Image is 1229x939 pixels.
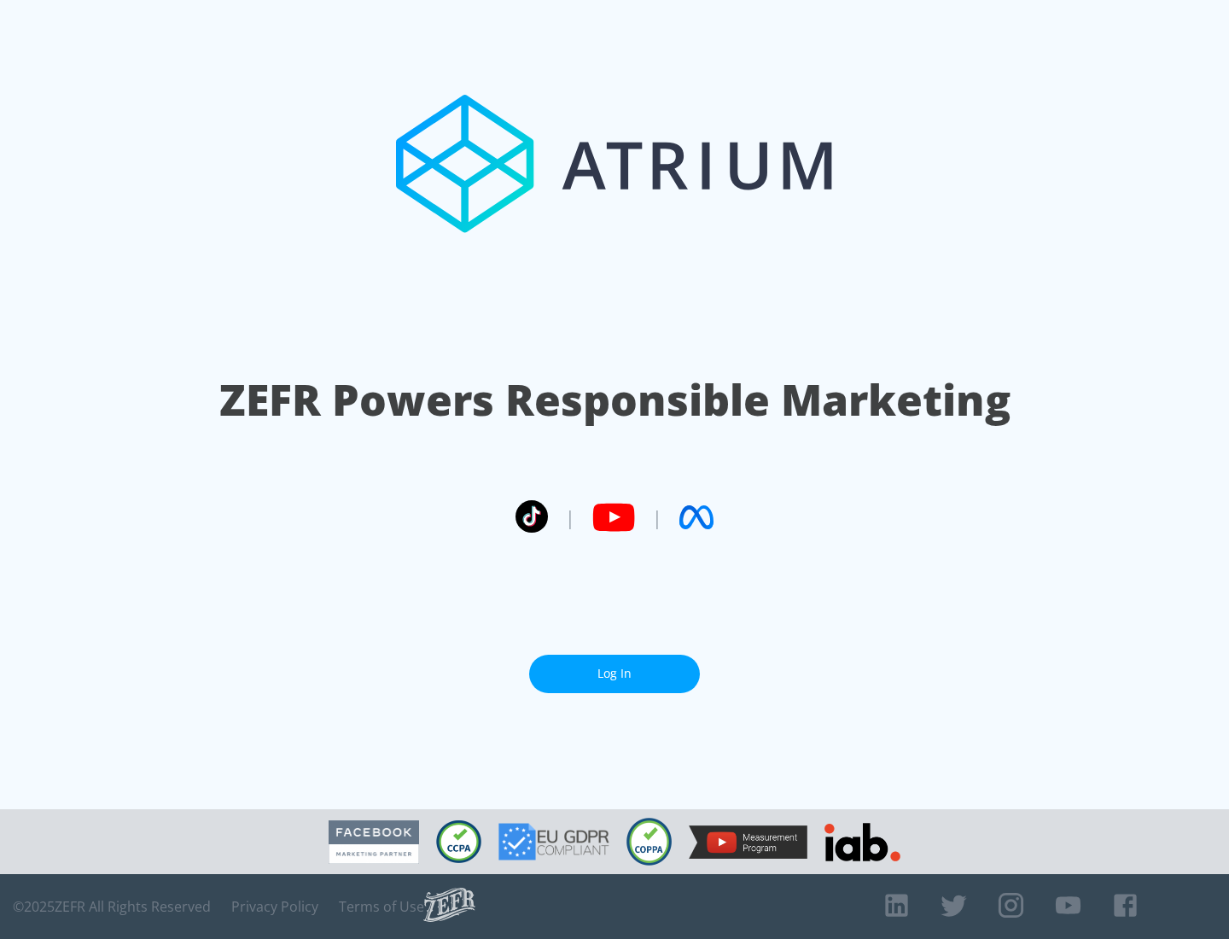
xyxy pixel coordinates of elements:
span: | [565,504,575,530]
a: Terms of Use [339,898,424,915]
span: | [652,504,662,530]
img: YouTube Measurement Program [689,825,807,859]
img: COPPA Compliant [626,818,672,866]
img: GDPR Compliant [498,823,609,860]
a: Privacy Policy [231,898,318,915]
img: Facebook Marketing Partner [329,820,419,864]
h1: ZEFR Powers Responsible Marketing [219,370,1011,429]
span: © 2025 ZEFR All Rights Reserved [13,898,211,915]
img: CCPA Compliant [436,820,481,863]
img: IAB [824,823,900,861]
a: Log In [529,655,700,693]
